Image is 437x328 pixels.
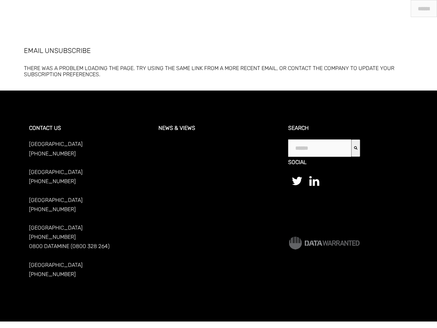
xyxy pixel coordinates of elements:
[29,205,149,214] p: [PHONE_NUMBER]
[29,177,149,186] p: [PHONE_NUMBER]
[29,260,149,270] p: [GEOGRAPHIC_DATA]
[288,139,351,156] input: This is a search field with an auto-suggest feature attached.
[288,125,408,139] h3: Search
[24,65,413,77] h3: There was a problem loading the page. Try using the same link from a more recent email, or contac...
[29,125,149,139] h3: CONTACT US
[348,1,363,9] a: Join Us
[222,1,241,9] a: About Us
[373,1,395,9] a: Contact Us
[318,1,339,9] a: Resources
[283,1,308,9] a: Our Projects
[158,125,278,139] h3: News & Views
[29,195,149,205] p: [GEOGRAPHIC_DATA]
[29,223,149,232] p: [GEOGRAPHIC_DATA]
[29,167,149,177] p: [GEOGRAPHIC_DATA]
[24,46,413,55] h1: Email Unsubscribe
[351,139,360,156] button: Search
[29,139,149,158] p: [GEOGRAPHIC_DATA] [PHONE_NUMBER]
[288,236,360,250] img: Data Warranted
[29,232,149,242] p: [PHONE_NUMBER]
[288,159,408,174] h3: Social
[29,242,149,251] p: 0800 DATAMINE (0800 328 264)
[29,270,149,279] p: [PHONE_NUMBER]
[250,1,274,9] a: What We Do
